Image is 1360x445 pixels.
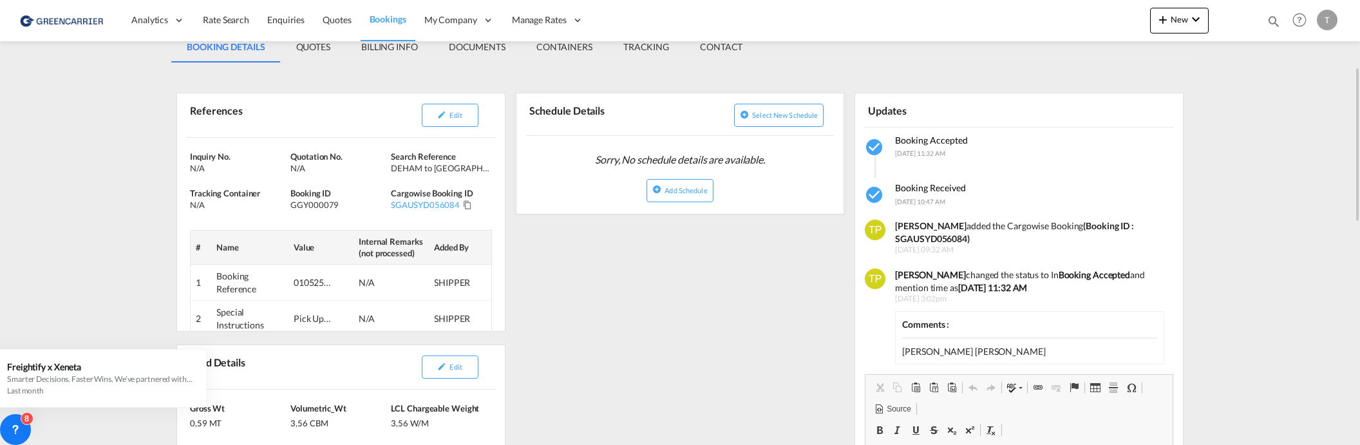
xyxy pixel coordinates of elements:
a: Paste (Ctrl+V) [907,379,925,396]
th: Value [288,230,354,264]
button: icon-plus 400-fgNewicon-chevron-down [1150,8,1209,33]
button: icon-pencilEdit [422,355,478,379]
span: My Company [424,14,477,26]
span: [DATE] 3:02pm [895,294,1164,305]
span: Select new schedule [752,111,818,119]
md-icon: icon-plus-circle [740,110,749,119]
td: Special Instructions [211,301,288,337]
td: SHIPPER [429,265,491,301]
md-tab-item: BOOKING DETAILS [171,32,281,62]
a: Copy (Ctrl+C) [889,379,907,396]
div: N/A [190,199,287,211]
div: SGAUSYD056084 [391,199,460,211]
span: [DATE] 11:32 AM [895,149,945,157]
button: icon-plus-circleAdd Schedule [647,179,713,202]
md-tab-item: DOCUMENTS [433,32,521,62]
span: Gross Wt [190,403,225,413]
div: N/A [359,276,397,289]
div: [PERSON_NAME] [PERSON_NAME] [902,345,1157,358]
span: Edit [449,363,462,371]
button: icon-plus-circleSelect new schedule [734,104,824,127]
md-tab-item: CONTAINERS [521,32,608,62]
span: Help [1289,9,1310,31]
a: Link (Ctrl+K) [1029,379,1047,396]
a: Superscript [961,422,979,439]
div: Schedule Details [526,99,677,130]
md-icon: icon-plus 400-fg [1155,12,1171,27]
img: 1378a7308afe11ef83610d9e779c6b34.png [19,6,106,35]
span: Edit [449,111,462,119]
b: Booking Accepted [1059,269,1130,280]
td: 1 [191,265,212,301]
span: Search Reference [391,151,455,162]
span: [DATE] 09:32 AM [895,245,1164,256]
img: 52QHzMAAAAGSURBVAMAt2qQaq+hUecAAAAASUVORK5CYII= [865,269,885,289]
body: Editor, editor4 [13,13,294,26]
th: Internal Remarks (not processed) [354,230,429,264]
a: Insert Special Character [1122,379,1140,396]
a: Cut (Ctrl+X) [871,379,889,396]
div: added the Cargowise Booking [895,220,1164,245]
span: Quotes [323,14,351,25]
a: Subscript [943,422,961,439]
md-tab-item: BILLING INFO [346,32,433,62]
b: [PERSON_NAME] [895,269,966,280]
span: Add Schedule [665,186,707,194]
span: Quotation No. [290,151,343,162]
md-icon: icon-checkbox-marked-circle [865,185,885,205]
md-icon: icon-pencil [437,110,446,119]
strong: (Booking ID : SGAUSYD056084) [895,220,1134,244]
button: icon-pencilEdit [422,104,478,127]
div: changed the status to In and mention time as [895,269,1164,294]
a: Unlink [1047,379,1065,396]
span: Enquiries [267,14,305,25]
b: [DATE] 11:32 AM [958,282,1028,293]
div: 01052509015 [294,276,332,289]
div: Updates [865,99,1016,121]
div: N/A [190,162,287,174]
span: Analytics [131,14,168,26]
span: Inquiry No. [190,151,231,162]
span: Rate Search [203,14,249,25]
a: Insert Horizontal Line [1104,379,1122,396]
span: Booking ID [290,188,331,198]
span: LCL Chargeable Weight [391,403,479,413]
div: 0,59 MT [190,414,287,429]
md-icon: icon-chevron-down [1188,12,1204,27]
div: icon-magnify [1267,14,1281,33]
div: Pick Up immediately for "APL SAVANNAH" ets HAM 06.09.! [294,312,332,325]
span: [DATE] 10:47 AM [895,198,945,205]
a: Paste as plain text (Ctrl+Shift+V) [925,379,943,396]
div: N/A [290,162,388,174]
span: Manage Rates [512,14,567,26]
md-tab-item: CONTACT [685,32,758,62]
span: Booking Accepted [895,135,968,146]
span: Bookings [370,14,406,24]
td: SHIPPER [429,301,491,337]
md-icon: icon-checkbox-marked-circle [865,137,885,158]
a: Remove Format [982,422,1000,439]
div: References [187,99,338,132]
th: # [191,230,212,264]
a: Underline (Ctrl+U) [907,422,925,439]
md-icon: icon-magnify [1267,14,1281,28]
span: Tracking Container [190,188,260,198]
md-icon: icon-plus-circle [652,185,661,194]
a: Bold (Ctrl+B) [871,422,889,439]
img: 52QHzMAAAAGSURBVAMAt2qQaq+hUecAAAAASUVORK5CYII= [865,220,885,240]
strong: [PERSON_NAME] [895,220,967,231]
th: Name [211,230,288,264]
a: Paste from Word [943,379,961,396]
span: Booking Received [895,182,966,193]
a: Spell Check As You Type [1003,379,1026,396]
td: 2 [191,301,212,337]
div: DEHAM to AUSYD/ 25 August, 2025 [391,162,488,174]
div: 3,56 CBM [290,414,388,429]
td: Booking Reference [211,265,288,301]
md-icon: Click to Copy [463,200,472,209]
span: Source [885,404,911,415]
a: Anchor [1065,379,1083,396]
div: Help [1289,9,1317,32]
span: New [1155,14,1204,24]
div: N/A [359,312,397,325]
